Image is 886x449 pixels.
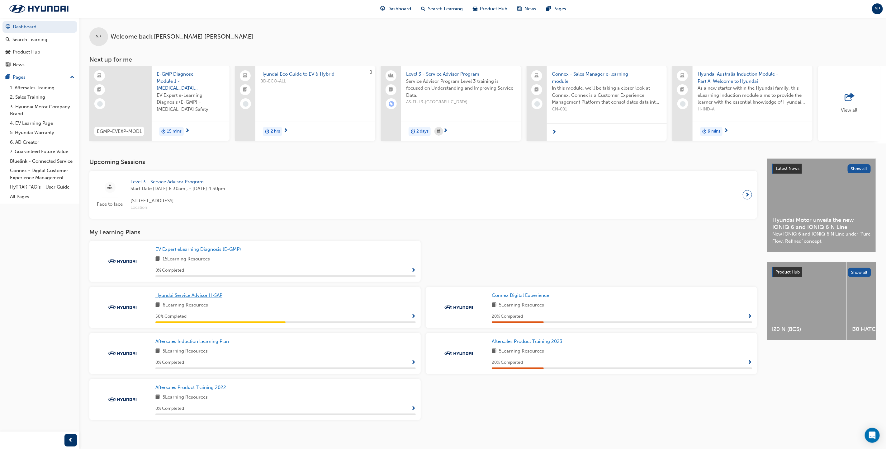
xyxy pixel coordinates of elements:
[421,5,426,13] span: search-icon
[111,33,253,40] span: Welcome back , [PERSON_NAME] [PERSON_NAME]
[554,5,566,12] span: Pages
[381,5,385,13] span: guage-icon
[130,197,225,204] span: [STREET_ADDRESS]
[89,66,230,141] a: EGMP-EVEXP-MOD1E-GMP Diagnose Module 1 - [MEDICAL_DATA] SafetyEV Expert e-Learning Diagnosis (E-G...
[406,71,516,78] span: Level 3 - Service Advisor Program
[155,292,225,299] a: Hyundai Service Advisor H-SAP
[105,396,140,403] img: Trak
[7,166,77,182] a: Connex - Digital Customer Experience Management
[243,86,248,94] span: booktick-icon
[155,348,160,355] span: book-icon
[2,46,77,58] a: Product Hub
[6,49,10,55] span: car-icon
[105,350,140,357] img: Trak
[680,86,685,94] span: booktick-icon
[163,302,208,309] span: 6 Learning Resources
[105,304,140,311] img: Trak
[97,101,103,107] span: learningRecordVerb_NONE-icon
[492,292,549,298] span: Connex Digital Experience
[865,428,880,443] div: Open Intercom Messenger
[547,5,551,13] span: pages-icon
[680,101,686,107] span: learningRecordVerb_NONE-icon
[97,128,142,135] span: EGMP-EVEXP-MOD1
[7,182,77,192] a: HyTRAK FAQ's - User Guide
[437,128,440,135] span: calendar-icon
[163,255,210,263] span: 15 Learning Resources
[94,176,752,214] a: Face to faceLevel 3 - Service Advisor ProgramStart Date:[DATE] 8:30am , - [DATE] 4:30pm[STREET_AD...
[155,302,160,309] span: book-icon
[376,2,416,15] a: guage-iconDashboard
[97,86,102,94] span: booktick-icon
[155,339,229,344] span: Aftersales Induction Learning Plan
[772,267,871,277] a: Product HubShow all
[698,85,808,106] span: As a new starter within the Hyundai family, this eLearning Induction module aims to provide the l...
[155,405,184,412] span: 0 % Completed
[157,92,225,113] span: EV Expert e-Learning Diagnosis (E-GMP) - [MEDICAL_DATA] Safety.
[70,73,74,82] span: up-icon
[552,106,662,113] span: CN-001
[260,71,370,78] span: Hyundai Eco Guide to EV & Hybrid
[155,338,231,345] a: Aftersales Induction Learning Plan
[724,128,728,134] span: next-icon
[411,314,416,320] span: Show Progress
[411,405,416,413] button: Show Progress
[6,75,10,80] span: pages-icon
[492,348,496,355] span: book-icon
[3,2,75,15] a: Trak
[416,2,468,15] a: search-iconSearch Learning
[130,204,225,211] span: Location
[260,78,370,85] span: BD-ECO-ALL
[96,33,102,40] span: SP
[492,339,562,344] span: Aftersales Product Training 2023
[155,246,241,252] span: EV Expert eLearning Diagnosis (E-GMP)
[7,92,77,102] a: 2. Sales Training
[747,314,752,320] span: Show Progress
[389,72,393,80] span: people-icon
[7,128,77,138] a: 5. Hyundai Warranty
[443,128,448,134] span: next-icon
[442,304,476,311] img: Trak
[2,21,77,33] a: Dashboard
[406,99,516,106] span: AS-FL-L3-[GEOGRAPHIC_DATA]
[534,101,540,107] span: learningRecordVerb_NONE-icon
[155,246,244,253] a: EV Expert eLearning Diagnosis (E-GMP)
[7,147,77,157] a: 7. Guaranteed Future Value
[525,5,537,12] span: News
[2,20,77,72] button: DashboardSearch LearningProduct HubNews
[79,56,886,63] h3: Next up for me
[552,130,557,135] span: next-icon
[406,78,516,99] span: Service Advisor Program Level 3 training is focused on Understanding and Improving Service Data.
[708,128,720,135] span: 9 mins
[535,72,539,80] span: laptop-icon
[105,258,140,264] img: Trak
[7,138,77,147] a: 6. AD Creator
[69,437,73,444] span: prev-icon
[388,5,411,12] span: Dashboard
[428,5,463,12] span: Search Learning
[130,185,225,192] span: Start Date: [DATE] 8:30am , - [DATE] 4:30pm
[747,360,752,366] span: Show Progress
[163,394,208,401] span: 5 Learning Resources
[698,71,808,85] span: Hyundai Australia Induction Module - Part A: Welcome to Hyundai
[772,231,871,245] span: New IONIQ 6 and IONIQ 6 N Line under ‘Pure Flow, Refined’ concept.
[155,255,160,263] span: book-icon
[416,128,429,135] span: 2 days
[845,93,854,102] span: outbound-icon
[772,217,871,231] span: Hyundai Motor unveils the new IONIQ 6 and IONIQ 6 N Line
[552,71,662,85] span: Connex - Sales Manager e-learning module
[155,292,222,298] span: Hyundai Service Advisor H-SAP
[155,384,229,391] a: Aftersales Product Training 2022
[747,359,752,367] button: Show Progress
[513,2,542,15] a: news-iconNews
[97,72,102,80] span: learningResourceType_ELEARNING-icon
[235,66,375,141] a: 0Hyundai Eco Guide to EV & HybridBD-ECO-ALLduration-icon2 hrs
[369,69,372,75] span: 0
[767,262,846,340] a: i20 N (BC3)
[283,128,288,134] span: next-icon
[411,268,416,274] span: Show Progress
[7,83,77,93] a: 1. Aftersales Training
[161,128,166,136] span: duration-icon
[672,66,813,141] a: Hyundai Australia Induction Module - Part A: Welcome to HyundaiAs a new starter within the Hyunda...
[499,348,544,355] span: 5 Learning Resources
[776,166,799,171] span: Latest News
